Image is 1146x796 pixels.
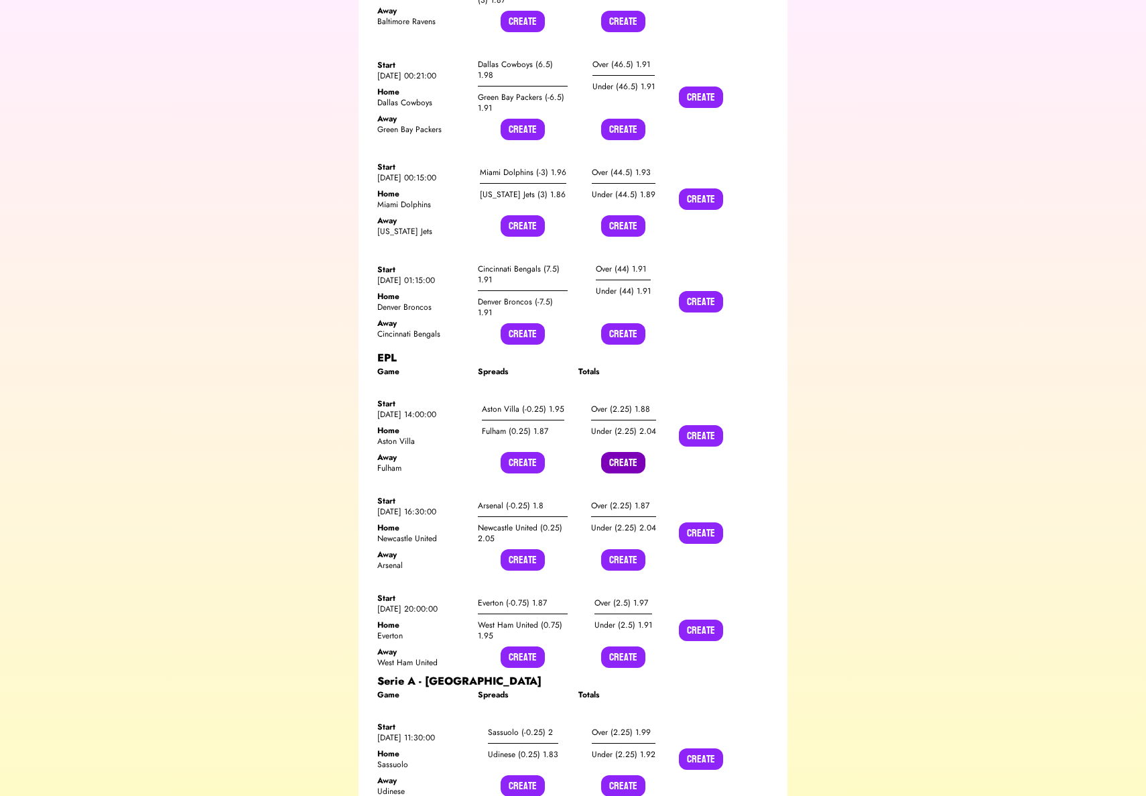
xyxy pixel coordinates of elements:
[478,291,568,323] div: Denver Broncos (-7.5) 1.91
[501,11,545,32] button: Create
[377,560,467,571] div: Arsenal
[377,732,467,743] div: [DATE] 11:30:00
[482,420,564,442] div: Fulham (0.25) 1.87
[377,722,467,732] div: Start
[478,258,568,291] div: Cincinnati Bengals (7.5) 1.91
[377,172,467,183] div: [DATE] 00:15:00
[377,436,467,447] div: Aston Villa
[601,215,645,237] button: Create
[478,592,568,614] div: Everton (-0.75) 1.87
[592,162,655,184] div: Over (44.5) 1.93
[377,646,467,657] div: Away
[578,366,668,377] div: Totals
[377,70,467,81] div: [DATE] 00:21:00
[377,329,467,339] div: Cincinnati Bengals
[377,463,467,473] div: Fulham
[596,258,651,280] div: Over (44) 1.91
[377,60,467,70] div: Start
[377,673,769,689] div: Serie A - [GEOGRAPHIC_DATA]
[679,620,723,641] button: Create
[480,184,566,205] div: [US_STATE] Jets (3) 1.86
[478,366,568,377] div: Spreads
[488,744,558,765] div: Udinese (0.25) 1.83
[601,11,645,32] button: Create
[377,226,467,237] div: [US_STATE] Jets
[591,495,656,517] div: Over (2.25) 1.87
[501,215,545,237] button: Create
[578,689,668,700] div: Totals
[478,517,568,549] div: Newcastle United (0.25) 2.05
[594,614,652,636] div: Under (2.5) 1.91
[377,162,467,172] div: Start
[592,54,655,76] div: Over (46.5) 1.91
[591,420,656,442] div: Under (2.25) 2.04
[377,398,467,409] div: Start
[601,119,645,140] button: Create
[377,522,467,533] div: Home
[377,425,467,436] div: Home
[592,76,655,97] div: Under (46.5) 1.91
[377,350,769,366] div: EPL
[377,87,467,97] div: Home
[501,646,545,668] button: Create
[480,162,566,184] div: Miami Dolphins (-3) 1.96
[679,188,723,210] button: Create
[601,646,645,668] button: Create
[591,398,656,420] div: Over (2.25) 1.88
[377,533,467,544] div: Newcastle United
[601,452,645,473] button: Create
[592,184,655,205] div: Under (44.5) 1.89
[596,280,651,302] div: Under (44) 1.91
[592,722,655,744] div: Over (2.25) 1.99
[377,215,467,226] div: Away
[377,689,467,700] div: Game
[377,199,467,210] div: Miami Dolphins
[377,496,467,506] div: Start
[679,522,723,544] button: Create
[377,16,467,27] div: Baltimore Ravens
[594,592,652,614] div: Over (2.5) 1.97
[679,748,723,770] button: Create
[377,264,467,275] div: Start
[377,657,467,668] div: West Ham United
[377,775,467,786] div: Away
[478,614,568,646] div: West Ham United (0.75) 1.95
[592,744,655,765] div: Under (2.25) 1.92
[478,689,568,700] div: Spreads
[679,425,723,447] button: Create
[377,113,467,124] div: Away
[377,291,467,302] div: Home
[478,495,568,517] div: Arsenal (-0.25) 1.8
[377,302,467,312] div: Denver Broncos
[501,119,545,140] button: Create
[377,604,467,614] div: [DATE] 20:00:00
[377,409,467,420] div: [DATE] 14:00:00
[601,323,645,345] button: Create
[591,517,656,538] div: Under (2.25) 2.04
[679,291,723,312] button: Create
[377,506,467,517] div: [DATE] 16:30:00
[601,549,645,571] button: Create
[377,620,467,630] div: Home
[377,275,467,286] div: [DATE] 01:15:00
[377,549,467,560] div: Away
[482,398,564,420] div: Aston Villa (-0.25) 1.95
[377,97,467,108] div: Dallas Cowboys
[501,323,545,345] button: Create
[377,124,467,135] div: Green Bay Packers
[377,593,467,604] div: Start
[377,318,467,329] div: Away
[501,549,545,571] button: Create
[377,748,467,759] div: Home
[377,5,467,16] div: Away
[679,87,723,108] button: Create
[377,759,467,770] div: Sassuolo
[488,722,558,744] div: Sassuolo (-0.25) 2
[501,452,545,473] button: Create
[377,452,467,463] div: Away
[377,366,467,377] div: Game
[377,188,467,199] div: Home
[478,87,568,119] div: Green Bay Packers (-6.5) 1.91
[478,54,568,87] div: Dallas Cowboys (6.5) 1.98
[377,630,467,641] div: Everton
